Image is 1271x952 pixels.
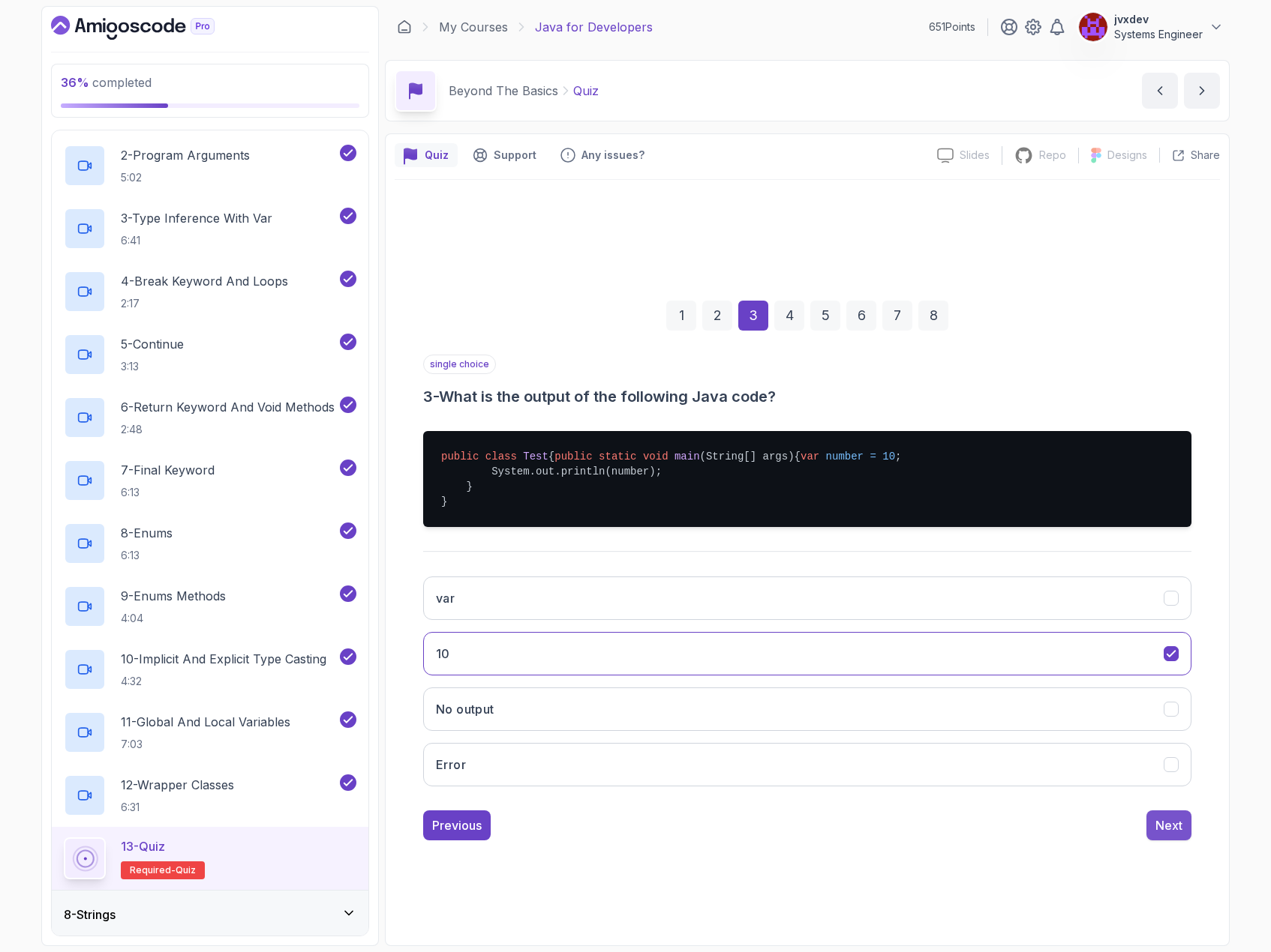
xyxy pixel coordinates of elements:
[121,650,326,668] p: 10 - Implicit And Explicit Type Casting
[64,906,116,924] h3: 8 - Strings
[64,334,356,376] button: 5-Continue3:13
[64,271,356,313] button: 4-Break Keyword And Loops2:17
[436,589,455,607] h3: var
[121,548,173,563] p: 6:13
[61,75,89,90] span: 36 %
[1114,12,1203,27] p: jvxdev
[121,485,215,500] p: 6:13
[1114,27,1203,42] p: Systems Engineer
[918,301,948,331] div: 8
[573,82,599,100] p: Quiz
[436,700,494,718] h3: No output
[554,451,592,463] span: public
[439,18,508,36] a: My Courses
[1184,73,1220,109] button: next content
[64,208,356,250] button: 3-Type Inference With Var6:41
[599,451,636,463] span: static
[121,296,288,311] p: 2:17
[423,576,1191,620] button: var
[121,272,288,290] p: 4 - Break Keyword And Loops
[535,18,653,36] p: Java for Developers
[1107,148,1147,163] p: Designs
[121,359,184,374] p: 3:13
[64,648,356,690] button: 10-Implicit And Explicit Type Casting4:32
[121,335,184,353] p: 5 - Continue
[882,451,895,463] span: 10
[960,148,990,163] p: Slides
[1078,12,1224,42] button: user profile imagejvxdevSystems Engineer
[61,75,152,90] span: completed
[1146,810,1191,840] button: Next
[121,146,250,164] p: 2 - Program Arguments
[870,451,876,463] span: =
[882,301,912,331] div: 7
[581,148,645,163] p: Any issues?
[441,451,479,463] span: public
[121,233,272,248] p: 6:41
[801,451,819,463] span: var
[494,148,536,163] p: Support
[64,522,356,564] button: 8-Enums6:13
[121,422,335,437] p: 2:48
[523,451,548,463] span: Test
[121,524,173,542] p: 8 - Enums
[64,837,356,879] button: 13-QuizRequired-quiz
[64,397,356,439] button: 6-Return Keyword And Void Methods2:48
[64,585,356,627] button: 9-Enums Methods4:04
[121,170,250,185] p: 5:02
[121,398,335,416] p: 6 - Return Keyword And Void Methods
[121,587,226,605] p: 9 - Enums Methods
[64,711,356,753] button: 11-Global And Local Variables7:03
[423,743,1191,786] button: Error
[423,810,491,840] button: Previous
[121,737,290,752] p: 7:03
[51,16,249,40] a: Dashboard
[423,355,496,374] p: single choice
[397,19,412,34] a: Dashboard
[700,451,795,463] span: (String[] args)
[176,864,196,876] span: quiz
[826,451,864,463] span: number
[1191,148,1220,163] p: Share
[423,431,1191,527] pre: { { ; System.out.println(number); } }
[643,451,669,463] span: void
[1155,816,1182,834] div: Next
[449,82,558,100] p: Beyond The Basics
[432,816,482,834] div: Previous
[702,301,732,331] div: 2
[675,451,700,463] span: main
[436,645,450,663] h3: 10
[423,632,1191,675] button: 10
[64,774,356,816] button: 12-Wrapper Classes6:31
[64,460,356,501] button: 7-Final Keyword6:13
[1079,13,1107,41] img: user profile image
[551,143,654,167] button: Feedback button
[121,611,226,626] p: 4:04
[738,301,768,331] div: 3
[121,209,272,227] p: 3 - Type Inference With Var
[464,143,545,167] button: Support button
[485,451,517,463] span: class
[436,756,466,774] h3: Error
[1159,148,1220,163] button: Share
[810,301,840,331] div: 5
[121,800,234,815] p: 6:31
[1142,73,1178,109] button: previous content
[121,674,326,689] p: 4:32
[425,148,449,163] p: Quiz
[121,713,290,731] p: 11 - Global And Local Variables
[1039,148,1066,163] p: Repo
[121,837,165,855] p: 13 - Quiz
[395,143,458,167] button: quiz button
[64,145,356,187] button: 2-Program Arguments5:02
[666,301,696,331] div: 1
[121,776,234,794] p: 12 - Wrapper Classes
[121,461,215,479] p: 7 - Final Keyword
[929,19,975,34] p: 651 Points
[774,301,804,331] div: 4
[130,864,176,876] span: Required-
[846,301,876,331] div: 6
[423,386,1191,407] h3: 3 - What is the output of the following Java code?
[423,687,1191,731] button: No output
[52,891,368,939] button: 8-Strings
